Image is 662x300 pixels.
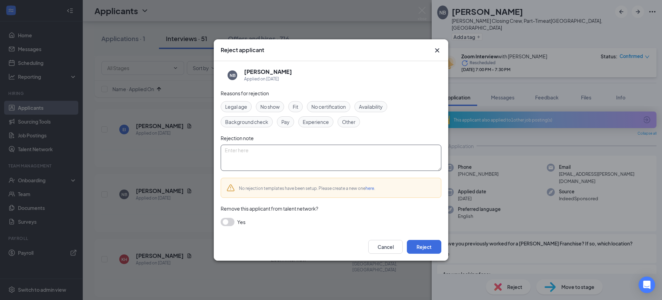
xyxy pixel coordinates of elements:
[342,118,355,126] span: Other
[225,103,247,110] span: Legal age
[368,240,403,254] button: Cancel
[230,72,235,78] div: NB
[359,103,383,110] span: Availability
[639,277,655,293] div: Open Intercom Messenger
[221,90,269,96] span: Reasons for rejection
[303,118,329,126] span: Experience
[237,218,245,226] span: Yes
[221,205,318,212] span: Remove this applicant from talent network?
[365,186,374,191] a: here
[433,46,441,55] svg: Cross
[244,76,292,83] div: Applied on [DATE]
[260,103,280,110] span: No show
[244,68,292,76] h5: [PERSON_NAME]
[281,118,290,126] span: Pay
[225,118,268,126] span: Background check
[221,46,264,54] h3: Reject applicant
[239,186,375,191] span: No rejection templates have been setup. Please create a new one .
[433,46,441,55] button: Close
[311,103,346,110] span: No certification
[221,135,254,141] span: Rejection note
[407,240,441,254] button: Reject
[227,184,235,192] svg: Warning
[293,103,298,110] span: Fit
